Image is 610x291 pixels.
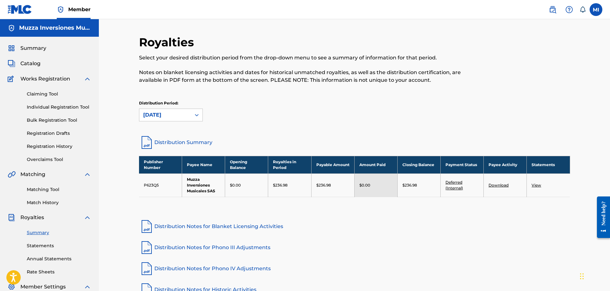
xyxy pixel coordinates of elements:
img: help [565,6,573,13]
div: User Menu [590,3,602,16]
a: Statements [27,242,91,249]
th: Payable Amount [311,156,354,173]
a: Claiming Tool [27,91,91,97]
a: Distribution Notes for Blanket Licensing Activities [139,219,570,234]
p: $0.00 [359,182,370,188]
img: pdf [139,240,154,255]
th: Statements [527,156,570,173]
p: $0.00 [230,182,241,188]
th: Payee Activity [484,156,527,173]
img: Works Registration [8,75,16,83]
img: Royalties [8,214,15,221]
img: Top Rightsholder [57,6,64,13]
img: pdf [139,219,154,234]
th: Closing Balance [397,156,440,173]
span: Catalog [20,60,40,67]
img: expand [84,214,91,221]
th: Payment Status [440,156,483,173]
a: Download [489,183,509,188]
a: View [532,183,541,188]
a: SummarySummary [8,44,46,52]
span: Royalties [20,214,44,221]
th: Publisher Number [139,156,182,173]
img: pdf [139,261,154,276]
p: Select your desired distribution period from the drop-down menu to see a summary of information f... [139,54,471,62]
img: expand [84,75,91,83]
img: Member Settings [8,283,15,291]
span: Summary [20,44,46,52]
h5: Muzza Inversiones Musicales SAS [19,24,91,32]
td: Muzza Inversiones Musicales SAS [182,173,225,197]
img: MLC Logo [8,5,32,14]
p: $236.98 [402,182,417,188]
a: Bulk Registration Tool [27,117,91,124]
img: search [549,6,556,13]
img: Accounts [8,24,15,32]
span: Matching [20,171,45,178]
th: Royalties in Period [268,156,311,173]
div: Arrastrar [580,267,584,286]
a: Public Search [546,3,559,16]
div: Widget de chat [578,260,610,291]
img: expand [84,283,91,291]
a: Registration Drafts [27,130,91,137]
a: Distribution Summary [139,135,570,150]
th: Payee Name [182,156,225,173]
a: Annual Statements [27,256,91,262]
img: Matching [8,171,16,178]
a: Match History [27,199,91,206]
a: Overclaims Tool [27,156,91,163]
iframe: Resource Center [592,191,610,243]
img: Catalog [8,60,15,67]
span: Member Settings [20,283,66,291]
div: Notifications [579,6,586,13]
a: Registration History [27,143,91,150]
a: Summary [27,229,91,236]
th: Opening Balance [225,156,268,173]
a: Deferred (Internal) [445,180,463,190]
img: expand [84,171,91,178]
a: Rate Sheets [27,269,91,275]
a: Distribution Notes for Phono III Adjustments [139,240,570,255]
td: P623Q5 [139,173,182,197]
span: Member [68,6,91,13]
img: distribution-summary-pdf [139,135,154,150]
p: $236.98 [316,182,331,188]
div: Help [563,3,576,16]
a: Individual Registration Tool [27,104,91,111]
a: CatalogCatalog [8,60,40,67]
p: Distribution Period: [139,100,203,106]
a: Matching Tool [27,186,91,193]
p: $236.98 [273,182,288,188]
div: [DATE] [143,111,187,119]
span: Works Registration [20,75,70,83]
img: Summary [8,44,15,52]
h2: Royalties [139,35,197,50]
p: Notes on blanket licensing activities and dates for historical unmatched royalties, as well as th... [139,69,471,84]
iframe: Chat Widget [578,260,610,291]
a: Distribution Notes for Phono IV Adjustments [139,261,570,276]
th: Amount Paid [354,156,397,173]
